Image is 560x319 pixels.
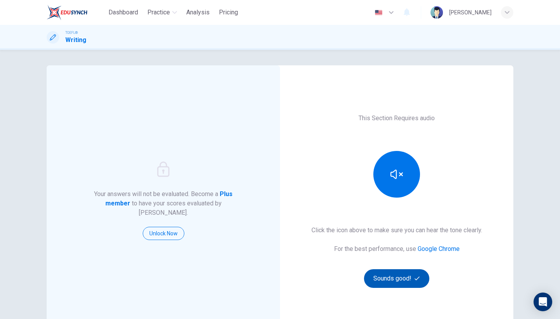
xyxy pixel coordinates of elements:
button: Pricing [216,5,241,19]
span: TOEFL® [65,30,78,35]
span: Dashboard [108,8,138,17]
button: Analysis [183,5,213,19]
h1: Writing [65,35,86,45]
a: Google Chrome [418,245,460,252]
div: Open Intercom Messenger [534,293,552,311]
h6: Your answers will not be evaluated. Become a to have your scores evaluated by [PERSON_NAME]. [93,189,234,217]
img: Profile picture [430,6,443,19]
img: en [374,10,383,16]
a: EduSynch logo [47,5,105,20]
img: EduSynch logo [47,5,87,20]
h6: This Section Requires audio [359,114,435,123]
button: Sounds good! [364,269,429,288]
div: [PERSON_NAME] [449,8,492,17]
button: Dashboard [105,5,141,19]
button: Practice [144,5,180,19]
h6: For the best performance, use [334,244,460,254]
span: Practice [147,8,170,17]
h6: Click the icon above to make sure you can hear the tone clearly. [311,226,482,235]
strong: Plus member [105,190,233,207]
span: Analysis [186,8,210,17]
span: Pricing [219,8,238,17]
button: Unlock Now [143,227,184,240]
